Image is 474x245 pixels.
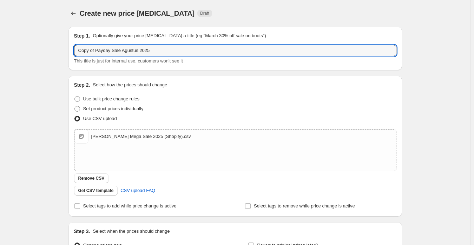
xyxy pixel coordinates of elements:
[74,58,183,64] span: This title is just for internal use, customers won't see it
[80,9,195,17] span: Create new price [MEDICAL_DATA]
[83,203,177,208] span: Select tags to add while price change is active
[200,11,209,16] span: Draft
[83,116,117,121] span: Use CSV upload
[74,32,90,39] h2: Step 1.
[254,203,355,208] span: Select tags to remove while price change is active
[93,81,167,88] p: Select how the prices should change
[93,228,170,235] p: Select when the prices should change
[74,45,396,56] input: 30% off holiday sale
[91,133,191,140] div: [PERSON_NAME] Mega Sale 2025 (Shopify).csv
[78,188,114,193] span: Get CSV template
[74,81,90,88] h2: Step 2.
[74,186,118,196] button: Get CSV template
[83,106,144,111] span: Set product prices individually
[74,173,109,183] button: Remove CSV
[93,32,266,39] p: Optionally give your price [MEDICAL_DATA] a title (eg "March 30% off sale on boots")
[68,8,78,18] button: Price change jobs
[83,96,139,101] span: Use bulk price change rules
[78,176,105,181] span: Remove CSV
[116,185,159,196] a: CSV upload FAQ
[74,228,90,235] h2: Step 3.
[120,187,155,194] span: CSV upload FAQ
